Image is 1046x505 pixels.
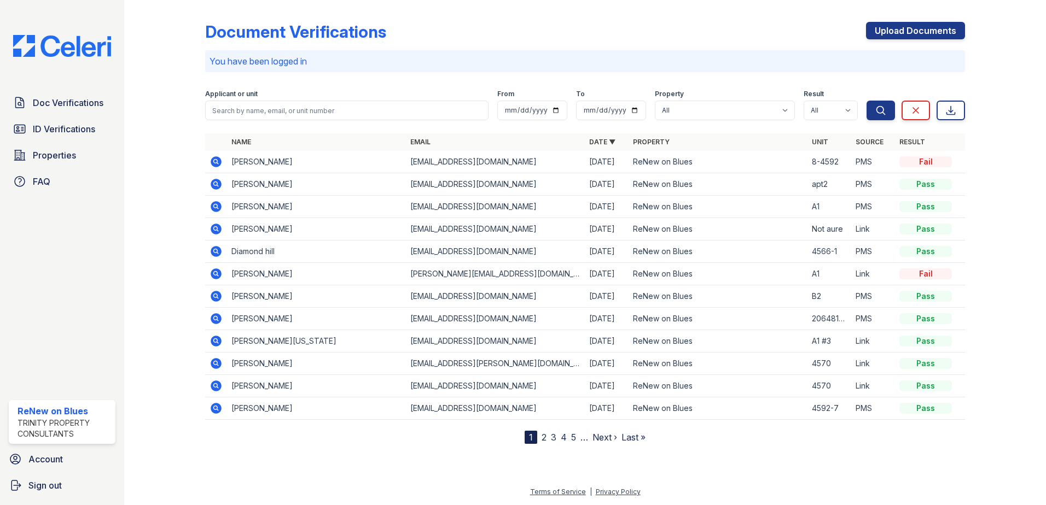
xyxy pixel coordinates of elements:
div: Pass [899,358,952,369]
p: You have been logged in [210,55,961,68]
td: [DATE] [585,240,629,263]
td: [DATE] [585,330,629,353]
td: [EMAIL_ADDRESS][DOMAIN_NAME] [406,397,585,420]
div: Document Verifications [205,22,386,42]
a: Unit [812,138,828,146]
a: 4 [561,432,567,443]
label: From [497,90,514,98]
div: Pass [899,313,952,324]
td: 8-4592 [807,151,851,173]
td: [EMAIL_ADDRESS][DOMAIN_NAME] [406,151,585,173]
a: Properties [9,144,115,166]
td: Link [851,218,895,240]
a: Result [899,138,925,146]
a: 3 [551,432,556,443]
div: Pass [899,403,952,414]
td: ReNew on Blues [629,240,807,263]
label: To [576,90,585,98]
a: 2 [542,432,547,443]
td: A1 [807,263,851,285]
td: [DATE] [585,353,629,375]
td: PMS [851,397,895,420]
td: ReNew on Blues [629,218,807,240]
td: ReNew on Blues [629,330,807,353]
a: Privacy Policy [596,488,641,496]
td: [EMAIL_ADDRESS][DOMAIN_NAME] [406,196,585,218]
a: 5 [571,432,576,443]
td: [PERSON_NAME] [227,218,406,240]
td: Link [851,353,895,375]
div: Pass [899,380,952,391]
td: [PERSON_NAME] [227,196,406,218]
td: [DATE] [585,397,629,420]
td: Link [851,263,895,285]
td: ReNew on Blues [629,173,807,196]
span: ID Verifications [33,122,95,136]
td: ReNew on Blues [629,375,807,397]
td: [EMAIL_ADDRESS][DOMAIN_NAME] [406,330,585,353]
a: Property [633,138,670,146]
a: Account [4,448,120,470]
td: [EMAIL_ADDRESS][DOMAIN_NAME] [406,173,585,196]
a: Email [410,138,431,146]
a: Name [231,138,251,146]
label: Property [655,90,684,98]
td: [DATE] [585,308,629,330]
td: [PERSON_NAME] [227,353,406,375]
td: [PERSON_NAME] [227,285,406,308]
a: Last » [621,432,646,443]
a: FAQ [9,171,115,192]
a: Doc Verifications [9,92,115,114]
td: [DATE] [585,218,629,240]
td: [EMAIL_ADDRESS][DOMAIN_NAME] [406,285,585,308]
img: CE_Logo_Blue-a8612792a0a2168367f1c8372b55b34899dd931a85d93a1a3d3e32e68fde9ad4.png [4,35,120,57]
a: Terms of Service [530,488,586,496]
td: apt2 [807,173,851,196]
td: B2 [807,285,851,308]
td: 20648193 [807,308,851,330]
td: ReNew on Blues [629,397,807,420]
td: Diamond hill [227,240,406,263]
td: PMS [851,308,895,330]
div: Fail [899,268,952,279]
a: Date ▼ [589,138,615,146]
div: Fail [899,156,952,167]
a: Sign out [4,474,120,496]
a: Next › [592,432,617,443]
td: [PERSON_NAME] [227,173,406,196]
td: [EMAIL_ADDRESS][DOMAIN_NAME] [406,218,585,240]
div: 1 [525,431,537,444]
td: Not aure [807,218,851,240]
td: 4566-1 [807,240,851,263]
td: [DATE] [585,196,629,218]
div: Pass [899,246,952,257]
div: ReNew on Blues [18,404,111,418]
td: PMS [851,151,895,173]
td: [PERSON_NAME][EMAIL_ADDRESS][DOMAIN_NAME] [406,263,585,285]
td: [PERSON_NAME][US_STATE] [227,330,406,353]
td: A1 #3 [807,330,851,353]
td: [PERSON_NAME] [227,151,406,173]
td: Link [851,375,895,397]
td: [PERSON_NAME] [227,375,406,397]
div: | [590,488,592,496]
span: … [580,431,588,444]
a: Source [856,138,884,146]
td: [EMAIL_ADDRESS][DOMAIN_NAME] [406,308,585,330]
label: Result [804,90,824,98]
td: [EMAIL_ADDRESS][DOMAIN_NAME] [406,375,585,397]
span: Doc Verifications [33,96,103,109]
td: [EMAIL_ADDRESS][PERSON_NAME][DOMAIN_NAME] [406,353,585,375]
label: Applicant or unit [205,90,258,98]
td: ReNew on Blues [629,263,807,285]
div: Pass [899,201,952,212]
div: Pass [899,179,952,190]
td: ReNew on Blues [629,308,807,330]
td: ReNew on Blues [629,285,807,308]
td: PMS [851,173,895,196]
td: [PERSON_NAME] [227,263,406,285]
td: 4570 [807,353,851,375]
div: Pass [899,336,952,347]
a: Upload Documents [866,22,965,39]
